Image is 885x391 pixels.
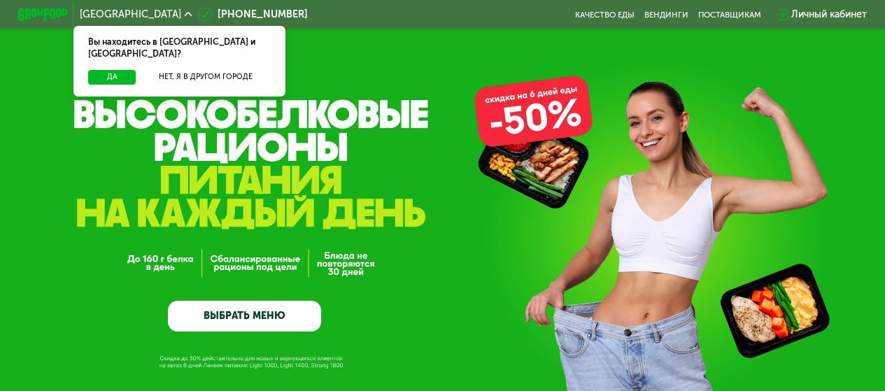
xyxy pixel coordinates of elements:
[168,301,321,332] a: ВЫБРАТЬ МЕНЮ
[575,10,635,20] a: Качество еды
[698,10,761,20] div: поставщикам
[141,70,270,85] button: Нет, я в другом городе
[73,26,285,70] div: Вы находитесь в [GEOGRAPHIC_DATA] и [GEOGRAPHIC_DATA]?
[791,7,867,22] div: Личный кабинет
[80,10,181,20] span: [GEOGRAPHIC_DATA]
[198,7,308,22] a: [PHONE_NUMBER]
[644,10,688,20] a: Вендинги
[88,70,136,85] button: Да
